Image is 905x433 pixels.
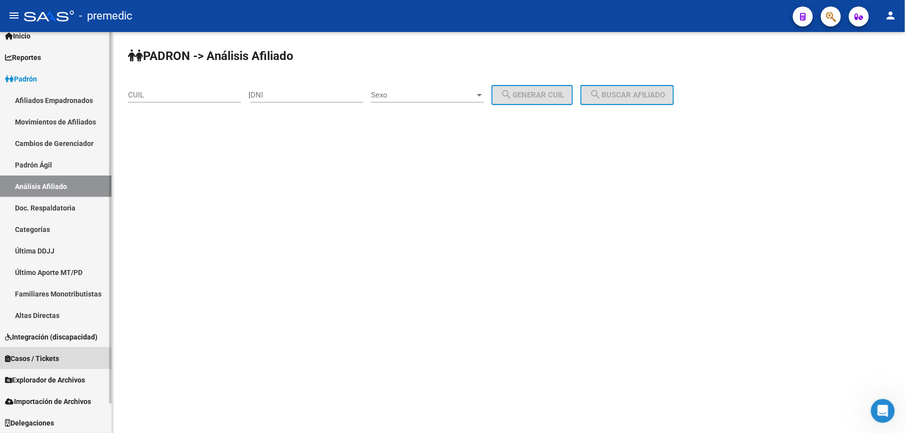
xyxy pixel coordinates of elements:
[100,312,200,352] button: Mensajes
[5,353,59,364] span: Casos / Tickets
[20,105,180,122] p: Necesitás ayuda?
[5,52,41,63] span: Reportes
[589,88,601,100] mat-icon: search
[885,9,897,21] mat-icon: person
[5,417,54,428] span: Delegaciones
[5,374,85,385] span: Explorador de Archivos
[500,90,564,99] span: Generar CUIL
[580,85,674,105] button: Buscar afiliado
[491,85,573,105] button: Generar CUIL
[79,5,132,27] span: - premedic
[371,90,475,99] span: Sexo
[172,16,190,34] div: Cerrar
[871,399,895,423] iframe: Intercom live chat
[20,143,167,153] div: Envíanos un mensaje
[5,73,37,84] span: Padrón
[5,331,97,342] span: Integración (discapacidad)
[39,337,61,344] span: Inicio
[589,90,665,99] span: Buscar afiliado
[10,134,190,162] div: Envíanos un mensaje
[248,90,580,99] div: |
[133,337,166,344] span: Mensajes
[8,9,20,21] mat-icon: menu
[20,71,180,105] p: Hola! [PERSON_NAME]
[5,30,30,41] span: Inicio
[128,49,293,63] strong: PADRON -> Análisis Afiliado
[500,88,512,100] mat-icon: search
[5,396,91,407] span: Importación de Archivos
